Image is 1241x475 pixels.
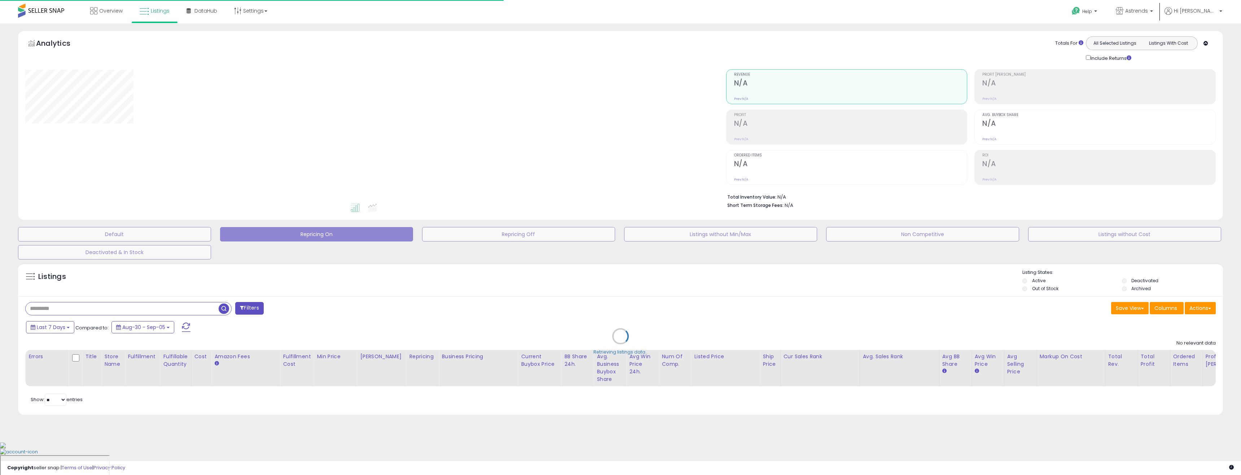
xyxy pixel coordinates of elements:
small: Prev: N/A [982,137,996,141]
span: Avg. Buybox Share [982,113,1215,117]
h5: Analytics [36,38,84,50]
h2: N/A [982,119,1215,129]
span: Astrends [1125,7,1148,14]
button: Repricing On [220,227,413,241]
span: ROI [982,154,1215,157]
div: Retrieving listings data.. [593,349,648,355]
div: Totals For [1055,40,1083,47]
button: Non Competitive [826,227,1019,241]
span: Overview [99,7,123,14]
h2: N/A [734,119,967,129]
span: DataHub [194,7,217,14]
button: Deactivated & In Stock [18,245,211,259]
div: Include Returns [1080,54,1140,62]
span: Listings [151,7,170,14]
h2: N/A [734,160,967,169]
button: Listings With Cost [1141,39,1195,48]
span: Profit [PERSON_NAME] [982,73,1215,77]
li: N/A [727,192,1211,201]
span: Help [1082,8,1092,14]
b: Short Term Storage Fees: [727,202,784,208]
button: All Selected Listings [1088,39,1142,48]
span: Revenue [734,73,967,77]
button: Listings without Min/Max [624,227,817,241]
button: Default [18,227,211,241]
small: Prev: N/A [982,177,996,182]
span: Ordered Items [734,154,967,157]
span: N/A [785,202,793,209]
h2: N/A [734,79,967,89]
small: Prev: N/A [734,137,748,141]
h2: N/A [982,79,1215,89]
small: Prev: N/A [734,177,748,182]
b: Total Inventory Value: [727,194,776,200]
h2: N/A [982,160,1215,169]
span: Profit [734,113,967,117]
i: Get Help [1071,6,1080,15]
small: Prev: N/A [982,97,996,101]
button: Repricing Off [422,227,615,241]
a: Help [1066,1,1104,23]
button: Listings without Cost [1028,227,1221,241]
span: Hi [PERSON_NAME] [1174,7,1217,14]
a: Hi [PERSON_NAME] [1165,7,1222,23]
small: Prev: N/A [734,97,748,101]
